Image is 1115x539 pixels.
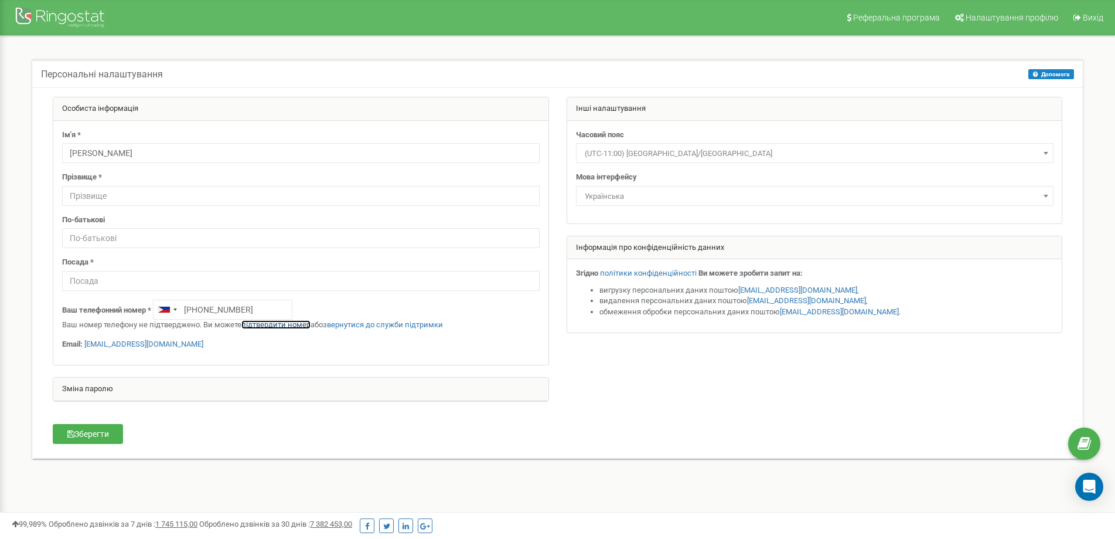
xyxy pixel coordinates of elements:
[155,520,197,528] u: 1 745 115,00
[738,286,857,294] a: [EMAIL_ADDRESS][DOMAIN_NAME]
[49,520,197,528] span: Оброблено дзвінків за 7 днів :
[62,130,81,141] label: Ім'я *
[310,520,352,528] u: 7 382 453,00
[576,269,598,277] strong: Згідно
[1028,69,1074,79] button: Допомога
[853,13,940,22] span: Реферальна програма
[323,320,443,329] a: звернутися до служби підтримки
[576,130,624,141] label: Часовий пояс
[62,215,105,226] label: По-батькові
[62,172,102,183] label: Прізвище *
[41,69,163,80] h5: Персональні налаштування
[576,172,637,183] label: Мова інтерфейсу
[62,340,83,348] strong: Email:
[12,520,47,528] span: 99,989%
[567,236,1062,260] div: Інформація про конфіденційність данних
[53,378,548,401] div: Зміна паролю
[580,188,1049,205] span: Українська
[576,186,1053,206] span: Українська
[1075,473,1103,501] div: Open Intercom Messenger
[62,228,540,248] input: По-батькові
[567,97,1062,121] div: Інші налаштування
[62,305,151,316] label: Ваш телефонний номер *
[199,520,352,528] span: Оброблено дзвінків за 30 днів :
[153,300,292,320] input: +1-800-555-55-55
[966,13,1058,22] span: Налаштування профілю
[600,269,697,277] a: політики конфіденційності
[599,285,1053,296] li: вигрузку персональних даних поштою ,
[698,269,803,277] strong: Ви можете зробити запит на:
[62,257,94,268] label: Посада *
[747,296,866,305] a: [EMAIL_ADDRESS][DOMAIN_NAME]
[62,320,540,331] p: Ваш номер телефону не підтверджено. Ви можете або
[84,340,203,348] a: [EMAIL_ADDRESS][DOMAIN_NAME]
[62,186,540,206] input: Прізвище
[241,320,311,329] a: підтвердити номер
[780,307,899,316] a: [EMAIL_ADDRESS][DOMAIN_NAME]
[62,271,540,291] input: Посада
[576,143,1053,163] span: (UTC-11:00) Pacific/Midway
[580,145,1049,162] span: (UTC-11:00) Pacific/Midway
[1083,13,1103,22] span: Вихід
[62,143,540,163] input: Ім'я
[53,424,123,444] button: Зберегти
[599,307,1053,318] li: обмеження обробки персональних даних поштою .
[599,296,1053,307] li: видалення персональних даних поштою ,
[154,300,180,319] div: Telephone country code
[53,97,548,121] div: Особиста інформація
